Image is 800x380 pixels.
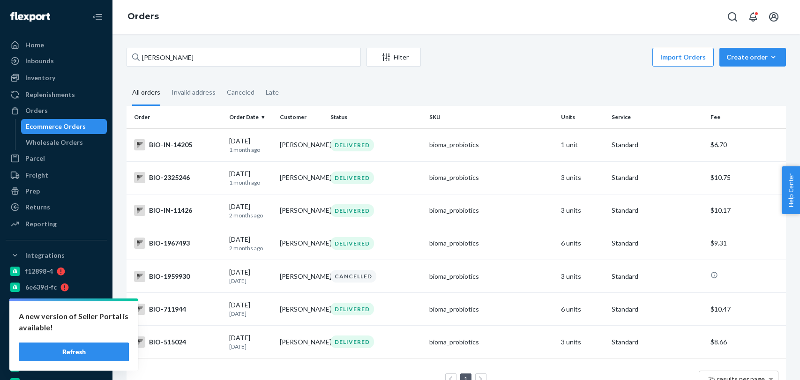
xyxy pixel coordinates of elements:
div: Inventory [25,73,55,82]
th: Order Date [225,106,276,128]
div: [DATE] [229,136,272,154]
p: 2 months ago [229,244,272,252]
div: Returns [25,202,50,212]
div: Filter [367,52,420,62]
div: bioma_probiotics [429,272,553,281]
div: DELIVERED [330,303,374,315]
div: Replenishments [25,90,75,99]
div: bioma_probiotics [429,238,553,248]
p: Standard [612,173,703,182]
input: Search orders [127,48,361,67]
td: [PERSON_NAME] [276,128,327,161]
div: Freight [25,171,48,180]
div: Parcel [25,154,45,163]
th: SKU [426,106,557,128]
button: Close Navigation [88,7,107,26]
div: BIO-1959930 [134,271,222,282]
a: Deliverr API [6,343,107,358]
a: f12898-4 [6,264,107,279]
div: DELIVERED [330,139,374,151]
div: DELIVERED [330,171,374,184]
td: [PERSON_NAME] [276,326,327,358]
div: bioma_probiotics [429,337,553,347]
div: BIO-IN-11426 [134,205,222,216]
p: Standard [612,337,703,347]
p: [DATE] [229,277,272,285]
div: bioma_probiotics [429,173,553,182]
button: Open Search Box [723,7,742,26]
td: [PERSON_NAME] [276,293,327,326]
a: pulsetto [6,359,107,374]
th: Service [608,106,707,128]
a: Freight [6,168,107,183]
button: Open notifications [744,7,763,26]
th: Status [327,106,426,128]
a: Orders [6,103,107,118]
td: [PERSON_NAME] [276,161,327,194]
td: 3 units [557,194,608,227]
th: Fee [707,106,786,128]
div: [DATE] [229,169,272,186]
div: Reporting [25,219,57,229]
a: Prep [6,184,107,199]
td: $9.31 [707,227,786,260]
button: Open account menu [764,7,783,26]
p: Standard [612,238,703,248]
a: Amazon [6,328,107,343]
button: Refresh [19,343,129,361]
td: 3 units [557,326,608,358]
div: Prep [25,186,40,196]
p: 1 month ago [229,146,272,154]
div: Home [25,40,44,50]
th: Units [557,106,608,128]
div: Inbounds [25,56,54,66]
th: Order [127,106,225,128]
div: DELIVERED [330,204,374,217]
p: Standard [612,305,703,314]
td: $8.66 [707,326,786,358]
div: Late [266,80,279,104]
p: 2 months ago [229,211,272,219]
td: 1 unit [557,128,608,161]
button: Create order [719,48,786,67]
td: 6 units [557,293,608,326]
div: Canceled [227,80,254,104]
button: Help Center [782,166,800,214]
a: Replenishments [6,87,107,102]
a: Parcel [6,151,107,166]
div: All orders [132,80,160,106]
td: $10.47 [707,293,786,326]
a: Inventory [6,70,107,85]
div: DELIVERED [330,237,374,250]
div: [DATE] [229,268,272,285]
td: 3 units [557,161,608,194]
ol: breadcrumbs [120,3,166,30]
div: BIO-2325246 [134,172,222,183]
a: 6e639d-fc [6,280,107,295]
div: BIO-711944 [134,304,222,315]
a: gnzsuz-v5 [6,296,107,311]
p: 1 month ago [229,179,272,186]
button: Integrations [6,248,107,263]
div: BIO-515024 [134,336,222,348]
div: Wholesale Orders [26,138,83,147]
td: [PERSON_NAME] [276,227,327,260]
div: Integrations [25,251,65,260]
div: 6e639d-fc [25,283,57,292]
div: f12898-4 [25,267,53,276]
a: Returns [6,200,107,215]
td: $10.17 [707,194,786,227]
div: bioma_probiotics [429,305,553,314]
td: 3 units [557,260,608,293]
div: bioma_probiotics [429,206,553,215]
button: Import Orders [652,48,714,67]
div: DELIVERED [330,335,374,348]
td: $6.70 [707,128,786,161]
p: A new version of Seller Portal is available! [19,311,129,333]
td: [PERSON_NAME] [276,260,327,293]
div: [DATE] [229,300,272,318]
div: BIO-1967493 [134,238,222,249]
a: Inbounds [6,53,107,68]
p: Standard [612,272,703,281]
